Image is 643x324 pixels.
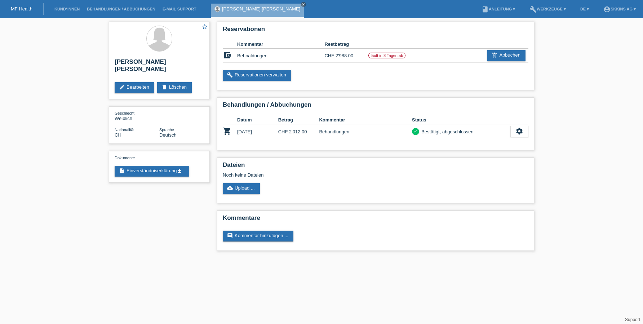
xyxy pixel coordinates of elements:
[177,168,182,174] i: get_app
[368,53,406,58] label: läuft in 8 Tagen ab
[115,156,135,160] span: Dokumente
[625,317,640,322] a: Support
[419,128,474,136] div: Bestätigt, abgeschlossen
[237,40,324,49] th: Kommentar
[526,7,569,11] a: buildWerkzeuge ▾
[119,84,125,90] i: edit
[222,6,300,12] a: [PERSON_NAME] [PERSON_NAME]
[11,6,32,12] a: MF Health
[223,172,443,178] div: Noch keine Dateien
[278,124,319,139] td: CHF 2'012.00
[83,7,159,11] a: Behandlungen / Abbuchungen
[237,49,324,63] td: Behnaldungen
[115,111,134,115] span: Geschlecht
[223,231,293,241] a: commentKommentar hinzufügen ...
[227,233,233,239] i: comment
[487,50,526,61] a: add_shopping_cartAbbuchen
[161,84,167,90] i: delete
[413,129,418,134] i: check
[301,2,306,7] a: close
[223,70,291,81] a: buildReservationen verwalten
[324,49,368,63] td: CHF 2'988.00
[223,51,231,59] i: account_balance_wallet
[119,168,125,174] i: description
[412,116,510,124] th: Status
[223,214,528,225] h2: Kommentare
[278,116,319,124] th: Betrag
[319,116,412,124] th: Kommentar
[159,132,177,138] span: Deutsch
[159,128,174,132] span: Sprache
[529,6,537,13] i: build
[227,185,233,191] i: cloud_upload
[115,58,204,76] h2: [PERSON_NAME] [PERSON_NAME]
[302,3,305,6] i: close
[324,40,368,49] th: Restbetrag
[603,6,611,13] i: account_circle
[115,166,189,177] a: descriptionEinverständniserklärungget_app
[159,7,200,11] a: E-Mail Support
[223,161,528,172] h2: Dateien
[223,127,231,136] i: POSP00026776
[577,7,593,11] a: DE ▾
[115,110,159,121] div: Weiblich
[237,116,278,124] th: Datum
[115,82,154,93] a: editBearbeiten
[227,72,233,78] i: build
[515,127,523,135] i: settings
[201,23,208,31] a: star_border
[51,7,83,11] a: Kund*innen
[237,124,278,139] td: [DATE]
[115,128,134,132] span: Nationalität
[319,124,412,139] td: Behandlungen
[157,82,192,93] a: deleteLöschen
[223,183,260,194] a: cloud_uploadUpload ...
[223,26,528,36] h2: Reservationen
[223,101,528,112] h2: Behandlungen / Abbuchungen
[478,7,519,11] a: bookAnleitung ▾
[115,132,121,138] span: Schweiz
[492,52,497,58] i: add_shopping_cart
[201,23,208,30] i: star_border
[482,6,489,13] i: book
[600,7,639,11] a: account_circleSKKINS AG ▾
